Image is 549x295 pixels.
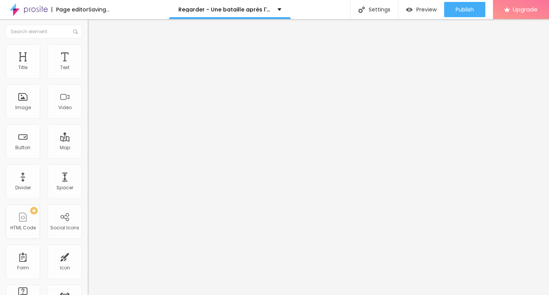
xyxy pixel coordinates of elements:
[178,7,272,12] p: Regarder - Une bataille après l'autre en (VOD) streaming Complet et VOSTFR
[513,6,538,13] span: Upgrade
[17,265,29,271] div: Form
[444,2,485,17] button: Publish
[88,7,109,12] div: Saving...
[358,6,365,13] img: Icone
[60,145,70,150] div: Map
[15,145,30,150] div: Button
[398,2,444,17] button: Preview
[50,225,79,231] div: Social Icons
[73,29,78,34] img: Icone
[15,185,31,190] div: Divider
[406,6,413,13] img: view-1.svg
[6,25,82,39] input: Search element
[56,185,73,190] div: Spacer
[10,225,36,231] div: HTML Code
[88,19,549,295] iframe: Editor
[51,7,88,12] div: Page editor
[456,6,474,13] span: Publish
[18,65,27,70] div: Title
[60,65,69,70] div: Text
[60,265,70,271] div: Icon
[15,105,31,110] div: Image
[58,105,72,110] div: Video
[416,6,437,13] span: Preview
